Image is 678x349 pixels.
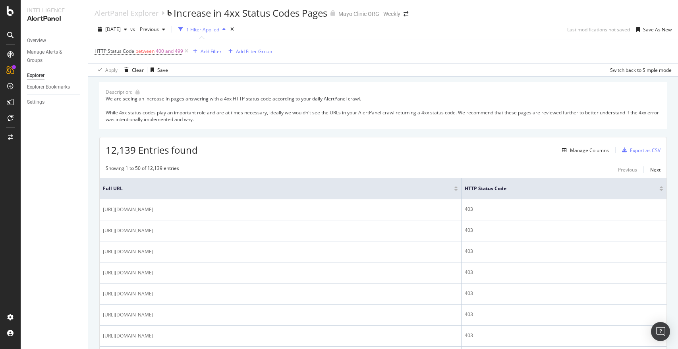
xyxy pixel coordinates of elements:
span: Previous [137,26,159,33]
div: Manage Alerts & Groups [27,48,75,65]
div: Previous [618,166,637,173]
div: Explorer [27,71,44,80]
span: vs [130,26,137,33]
div: Open Intercom Messenger [651,322,670,341]
div: Manage Columns [570,147,609,154]
div: Export as CSV [630,147,661,154]
a: Explorer [27,71,82,80]
span: Full URL [103,185,442,192]
span: HTTP Status Code [465,185,647,192]
button: Save As New [633,23,672,36]
div: Clear [132,67,144,73]
div: Description: [106,89,132,95]
div: Save [157,67,168,73]
span: [URL][DOMAIN_NAME] [103,332,153,340]
button: Apply [95,64,118,76]
div: Overview [27,37,46,45]
span: 12,139 Entries found [106,143,198,156]
button: Switch back to Simple mode [607,64,672,76]
button: Add Filter [190,46,222,56]
div: arrow-right-arrow-left [404,11,408,17]
a: AlertPanel Explorer [95,9,158,17]
span: [URL][DOMAIN_NAME] [103,290,153,298]
div: 1 Filter Applied [186,26,219,33]
div: 403 [465,332,663,339]
div: 403 [465,311,663,318]
span: [URL][DOMAIN_NAME] [103,206,153,214]
div: Add Filter Group [236,48,272,55]
div: 403 [465,248,663,255]
button: Next [650,165,661,174]
a: Manage Alerts & Groups [27,48,82,65]
div: We are seeing an increase in pages answering with a 4xx HTTP status code according to your daily ... [106,95,661,123]
div: Apply [105,67,118,73]
div: Switch back to Simple mode [610,67,672,73]
div: Increase in 4xx Status Codes Pages [174,6,327,20]
span: [URL][DOMAIN_NAME] [103,269,153,277]
span: [URL][DOMAIN_NAME] [103,248,153,256]
div: AlertPanel [27,14,81,23]
span: 2025 Aug. 27th [105,26,121,33]
button: Previous [618,165,637,174]
a: Settings [27,98,82,106]
div: Save As New [643,26,672,33]
div: times [229,25,236,33]
div: 403 [465,290,663,297]
div: Intelligence [27,6,81,14]
button: Clear [121,64,144,76]
button: Manage Columns [559,145,609,155]
button: Export as CSV [619,144,661,156]
div: 403 [465,269,663,276]
a: Overview [27,37,82,45]
div: 403 [465,206,663,213]
div: 403 [465,227,663,234]
button: [DATE] [95,23,130,36]
a: Explorer Bookmarks [27,83,82,91]
button: Add Filter Group [225,46,272,56]
div: Showing 1 to 50 of 12,139 entries [106,165,179,174]
button: Previous [137,23,168,36]
span: between [135,48,155,54]
div: Settings [27,98,44,106]
div: Explorer Bookmarks [27,83,70,91]
span: [URL][DOMAIN_NAME] [103,311,153,319]
span: HTTP Status Code [95,48,134,54]
button: 1 Filter Applied [175,23,229,36]
div: Next [650,166,661,173]
div: Mayo Clinic ORG - Weekly [338,10,400,18]
span: 400 and 499 [156,46,183,57]
div: Last modifications not saved [567,26,630,33]
button: Save [147,64,168,76]
div: Add Filter [201,48,222,55]
span: [URL][DOMAIN_NAME] [103,227,153,235]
